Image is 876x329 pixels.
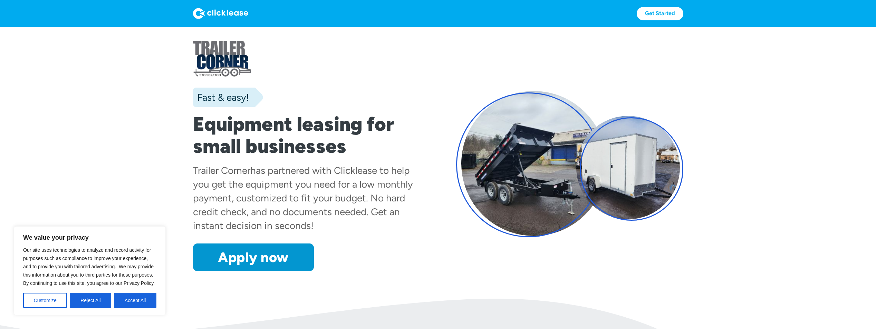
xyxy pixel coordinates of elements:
[23,233,156,242] p: We value your privacy
[193,113,420,157] h1: Equipment leasing for small businesses
[193,243,314,271] a: Apply now
[70,293,111,308] button: Reject All
[193,164,250,176] div: Trailer Corner
[114,293,156,308] button: Accept All
[23,247,155,286] span: Our site uses technologies to analyze and record activity for purposes such as compliance to impr...
[23,293,67,308] button: Customize
[14,226,166,315] div: We value your privacy
[193,90,249,104] div: Fast & easy!
[637,7,683,20] a: Get Started
[193,164,413,231] div: has partnered with Clicklease to help you get the equipment you need for a low monthly payment, c...
[193,8,248,19] img: Logo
